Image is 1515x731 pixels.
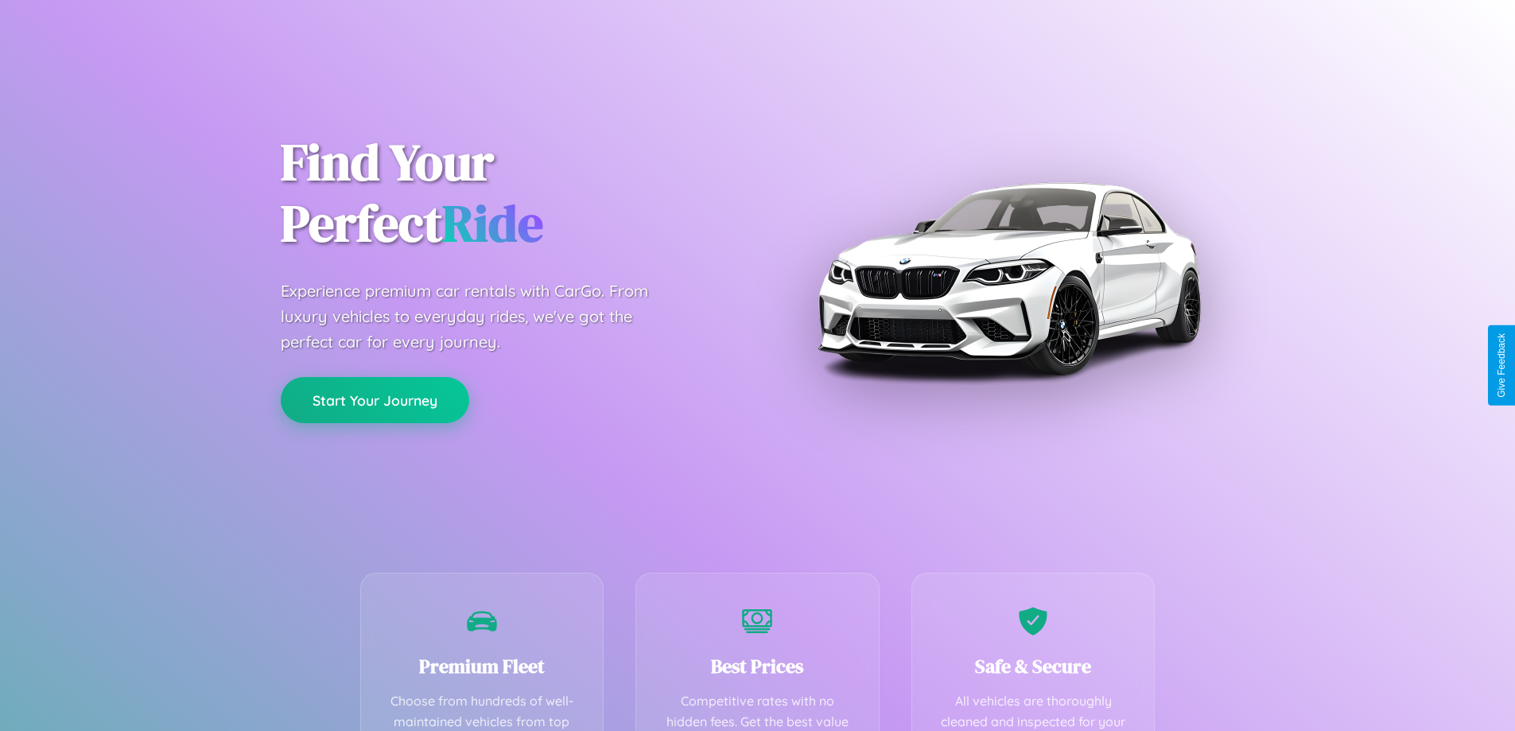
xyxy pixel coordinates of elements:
h3: Safe & Secure [936,653,1131,679]
img: Premium BMW car rental vehicle [810,80,1207,477]
p: Experience premium car rentals with CarGo. From luxury vehicles to everyday rides, we've got the ... [281,278,678,355]
div: Give Feedback [1496,333,1507,398]
h1: Find Your Perfect [281,132,734,255]
h3: Premium Fleet [385,653,580,679]
h3: Best Prices [660,653,855,679]
button: Start Your Journey [281,377,469,423]
span: Ride [442,189,543,258]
